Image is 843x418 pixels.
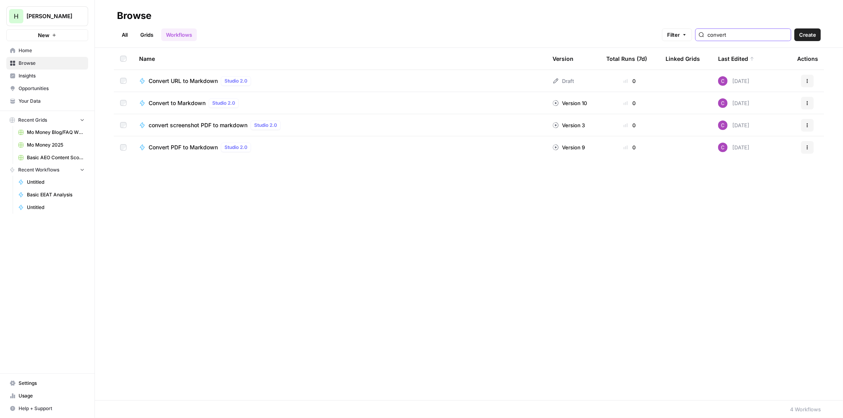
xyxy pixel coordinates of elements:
[799,31,816,39] span: Create
[718,76,749,86] div: [DATE]
[27,154,85,161] span: Basic AEO Content Scorecard with Improvement Report Grid
[794,28,821,41] button: Create
[14,11,19,21] span: H
[666,48,700,70] div: Linked Grids
[718,98,728,108] img: lfe6qmc50w30utgkmhcdgn0017qz
[6,377,88,390] a: Settings
[6,29,88,41] button: New
[15,176,88,188] a: Untitled
[136,28,158,41] a: Grids
[19,380,85,387] span: Settings
[117,28,132,41] a: All
[718,98,749,108] div: [DATE]
[6,114,88,126] button: Recent Grids
[718,76,728,86] img: lfe6qmc50w30utgkmhcdgn0017qz
[161,28,197,41] a: Workflows
[606,121,653,129] div: 0
[18,117,47,124] span: Recent Grids
[797,48,818,70] div: Actions
[6,402,88,415] button: Help + Support
[139,98,540,108] a: Convert to MarkdownStudio 2.0
[718,143,728,152] img: lfe6qmc50w30utgkmhcdgn0017qz
[6,44,88,57] a: Home
[19,392,85,399] span: Usage
[6,6,88,26] button: Workspace: Hasbrook
[718,121,749,130] div: [DATE]
[790,405,821,413] div: 4 Workflows
[18,166,59,173] span: Recent Workflows
[149,99,206,107] span: Convert to Markdown
[26,12,74,20] span: [PERSON_NAME]
[718,143,749,152] div: [DATE]
[149,143,218,151] span: Convert PDF to Markdown
[27,179,85,186] span: Untitled
[19,72,85,79] span: Insights
[15,126,88,139] a: Mo Money Blog/FAQ Writer
[38,31,49,39] span: New
[15,201,88,214] a: Untitled
[553,48,573,70] div: Version
[224,77,247,85] span: Studio 2.0
[224,144,247,151] span: Studio 2.0
[149,121,247,129] span: convert screenshot PDF to markdown
[6,57,88,70] a: Browse
[606,99,653,107] div: 0
[15,139,88,151] a: Mo Money 2025
[139,76,540,86] a: Convert URL to MarkdownStudio 2.0
[19,405,85,412] span: Help + Support
[718,48,754,70] div: Last Edited
[6,82,88,95] a: Opportunities
[606,143,653,151] div: 0
[15,151,88,164] a: Basic AEO Content Scorecard with Improvement Report Grid
[6,164,88,176] button: Recent Workflows
[15,188,88,201] a: Basic EEAT Analysis
[606,77,653,85] div: 0
[6,70,88,82] a: Insights
[254,122,277,129] span: Studio 2.0
[553,143,585,151] div: Version 9
[553,121,585,129] div: Version 3
[139,143,540,152] a: Convert PDF to MarkdownStudio 2.0
[667,31,680,39] span: Filter
[27,191,85,198] span: Basic EEAT Analysis
[19,47,85,54] span: Home
[6,95,88,107] a: Your Data
[6,390,88,402] a: Usage
[149,77,218,85] span: Convert URL to Markdown
[27,129,85,136] span: Mo Money Blog/FAQ Writer
[117,9,151,22] div: Browse
[553,77,574,85] div: Draft
[662,28,692,41] button: Filter
[606,48,647,70] div: Total Runs (7d)
[718,121,728,130] img: lfe6qmc50w30utgkmhcdgn0017qz
[27,204,85,211] span: Untitled
[139,48,540,70] div: Name
[139,121,540,130] a: convert screenshot PDF to markdownStudio 2.0
[19,85,85,92] span: Opportunities
[19,60,85,67] span: Browse
[707,31,788,39] input: Search
[553,99,587,107] div: Version 10
[212,100,235,107] span: Studio 2.0
[19,98,85,105] span: Your Data
[27,141,85,149] span: Mo Money 2025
